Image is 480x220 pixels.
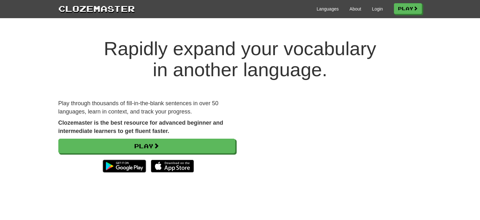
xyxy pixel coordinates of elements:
[100,157,149,176] img: Get it on Google Play
[58,139,235,153] a: Play
[350,6,361,12] a: About
[394,3,422,14] a: Play
[372,6,383,12] a: Login
[58,99,235,116] p: Play through thousands of fill-in-the-blank sentences in over 50 languages, learn in context, and...
[317,6,339,12] a: Languages
[58,120,223,134] strong: Clozemaster is the best resource for advanced beginner and intermediate learners to get fluent fa...
[58,3,135,14] a: Clozemaster
[151,160,194,172] img: Download_on_the_App_Store_Badge_US-UK_135x40-25178aeef6eb6b83b96f5f2d004eda3bffbb37122de64afbaef7...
